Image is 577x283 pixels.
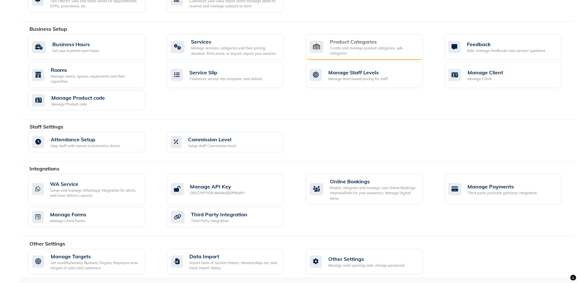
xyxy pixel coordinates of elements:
div: DESCRIPTION.MANAGEOPENAPI [190,190,245,196]
a: Attendance SetupMap staff with names in biometrics device [29,132,158,152]
div: Manage reset opening cash, change password. [328,263,405,268]
a: Data ImportImport Data of Service History, Memberships etc. and track import status. [167,249,296,274]
div: Set monthly/weekly Business Targets, Employee wise targets of sales and customers [51,260,140,271]
a: Third Party IntegrationThird Party Integration [167,207,296,227]
div: Setup staff Commission level [188,143,236,149]
div: Product Categories [330,38,417,46]
div: Manage Client [468,69,503,76]
div: Manage Staff Levels [328,69,388,76]
div: Manage level based pricing for staff [328,76,388,82]
a: Manage API KeyDESCRIPTION.MANAGEOPENAPI [167,174,296,205]
a: Manage PaymentsThird party payment gateway integration [445,174,574,205]
a: Other SettingsManage reset opening cash, change password. [306,249,435,274]
a: Commission LevelSetup staff Commission level [167,132,296,152]
div: Import Data of Service History, Memberships etc. and track import status. [189,260,278,271]
div: Third Party Integration [191,218,247,224]
div: Third party payment gateway integration [468,190,537,196]
a: Product CategoriesCreate and manage product categories, sub-categories [306,34,435,60]
div: Enable, integrate and manage your Online Bookings channels/links for your customers. Manage Digit... [330,185,417,201]
a: Manage FormsManage Client Forms [29,207,158,227]
div: Manage Targets [51,253,140,260]
a: WA ServiceSetup and manage Whatsapp Integration for alerts, and view delivery reports. [29,174,158,205]
div: Third Party Integration [191,211,247,218]
div: Other Settings [328,255,405,263]
a: Manage ClientManage Client [445,62,574,88]
div: Manage services, categories and their pricing, duration. Print menu, or import, export your servi... [191,46,278,56]
a: Business HoursSet your business open hours [29,34,158,60]
div: Manage Product code [51,94,105,102]
div: Manage Client Forms [50,218,86,224]
div: WA Service [50,180,140,188]
div: Feedback [467,40,545,48]
div: Online Bookings [330,178,417,185]
div: Add, manage feedbacks and surveys' questions [467,48,545,54]
div: Manage Product code [51,102,105,107]
div: Manage Client [468,76,503,82]
a: Online BookingsEnable, integrate and manage your Online Bookings channels/links for your customer... [306,174,435,205]
div: Rooms [51,66,140,74]
div: Attendance Setup [51,136,120,143]
a: Manage Product codeManage Product code [29,90,158,111]
a: FeedbackAdd, manage feedbacks and surveys' questions [445,34,574,60]
a: RoomsManage rooms, spaces, equipments and their capacities. [29,62,158,88]
div: Manage rooms, spaces, equipments and their capacities. [51,74,140,84]
a: Manage TargetsSet monthly/weekly Business Targets, Employee wise targets of sales and customers [29,249,158,274]
div: Set your business open hours [52,48,99,54]
a: ServicesManage services, categories and their pricing, duration. Print menu, or import, export yo... [167,34,296,60]
div: Commission Level [188,136,236,143]
div: Manage API Key [190,183,245,190]
div: Service Slip [189,69,263,76]
a: Manage Staff LevelsManage level based pricing for staff [306,62,435,88]
div: Manage Payments [468,183,537,190]
div: Business Hours [52,40,99,48]
div: Setup and manage Whatsapp Integration for alerts, and view delivery reports. [50,188,140,198]
div: Create and manage product categories, sub-categories [330,46,417,56]
a: Service SlipCustomize service slip template, and details. [167,62,296,88]
div: Map staff with names in biometrics device [51,143,120,149]
div: Manage Forms [50,211,86,218]
div: Customize service slip template, and details. [189,76,263,82]
div: Data Import [189,253,278,260]
div: Services [191,38,278,46]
